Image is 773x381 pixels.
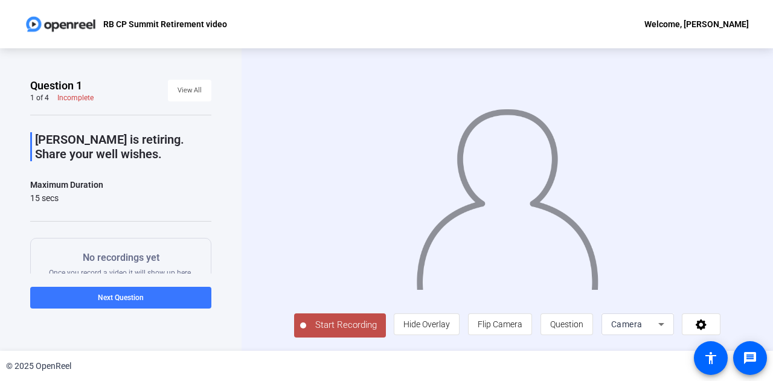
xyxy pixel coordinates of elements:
[49,251,193,278] div: Once you record a video it will show up here.
[294,313,386,338] button: Start Recording
[168,80,211,101] button: View All
[550,319,583,329] span: Question
[57,93,94,103] div: Incomplete
[30,78,82,93] span: Question 1
[611,319,643,329] span: Camera
[6,360,71,373] div: © 2025 OpenReel
[403,319,450,329] span: Hide Overlay
[30,178,103,192] div: Maximum Duration
[35,132,211,161] p: [PERSON_NAME] is retiring. Share your well wishes.
[49,251,193,265] p: No recordings yet
[468,313,532,335] button: Flip Camera
[415,98,600,290] img: overlay
[540,313,593,335] button: Question
[478,319,522,329] span: Flip Camera
[306,318,386,332] span: Start Recording
[30,93,49,103] div: 1 of 4
[30,287,211,309] button: Next Question
[178,82,202,100] span: View All
[98,293,144,302] span: Next Question
[24,12,97,36] img: OpenReel logo
[743,351,757,365] mat-icon: message
[103,17,227,31] p: RB CP Summit Retirement video
[644,17,749,31] div: Welcome, [PERSON_NAME]
[30,192,103,204] div: 15 secs
[394,313,460,335] button: Hide Overlay
[704,351,718,365] mat-icon: accessibility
